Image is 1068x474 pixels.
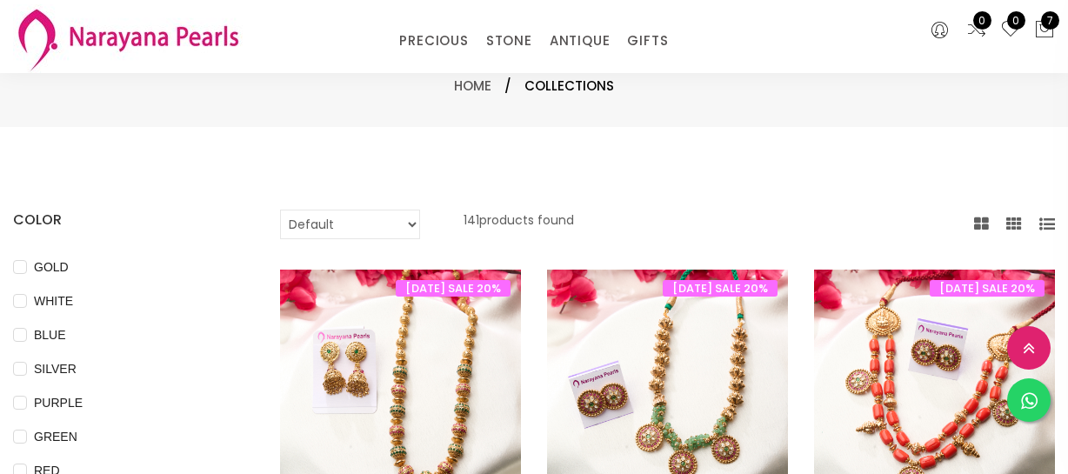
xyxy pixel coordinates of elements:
span: WHITE [27,291,80,310]
span: 0 [1007,11,1025,30]
p: 141 products found [464,210,574,239]
a: 0 [966,19,987,42]
span: SILVER [27,359,83,378]
span: 0 [973,11,991,30]
a: GIFTS [627,28,668,54]
span: [DATE] SALE 20% [663,280,778,297]
h4: COLOR [13,210,228,230]
a: STONE [486,28,532,54]
a: 0 [1000,19,1021,42]
span: PURPLE [27,393,90,412]
a: ANTIQUE [550,28,611,54]
button: 7 [1034,19,1055,42]
span: GOLD [27,257,76,277]
span: BLUE [27,325,73,344]
a: Home [454,77,491,95]
span: GREEN [27,427,84,446]
span: [DATE] SALE 20% [930,280,1045,297]
span: 7 [1041,11,1059,30]
span: Collections [524,76,614,97]
span: [DATE] SALE 20% [396,280,511,297]
span: / [504,76,511,97]
a: PRECIOUS [399,28,468,54]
